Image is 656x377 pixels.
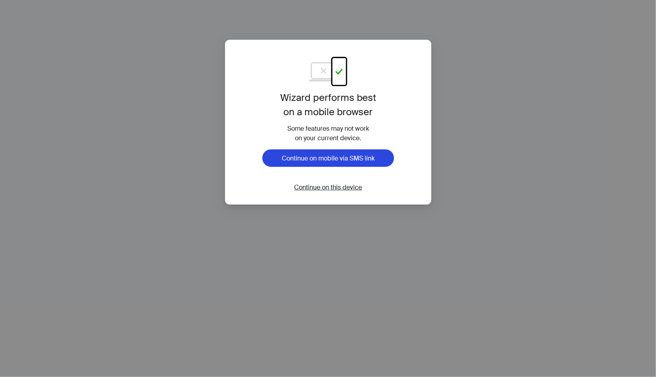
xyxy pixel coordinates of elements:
[256,124,400,143] div: Some features may not work on your current device.
[282,154,375,162] span: Continue on mobile via SMS link
[288,183,368,192] button: Continue on this device
[294,183,362,191] span: Continue on this device
[262,149,394,167] button: Continue on mobile via SMS link
[256,91,400,119] h1: Wizard performs best on a mobile browser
